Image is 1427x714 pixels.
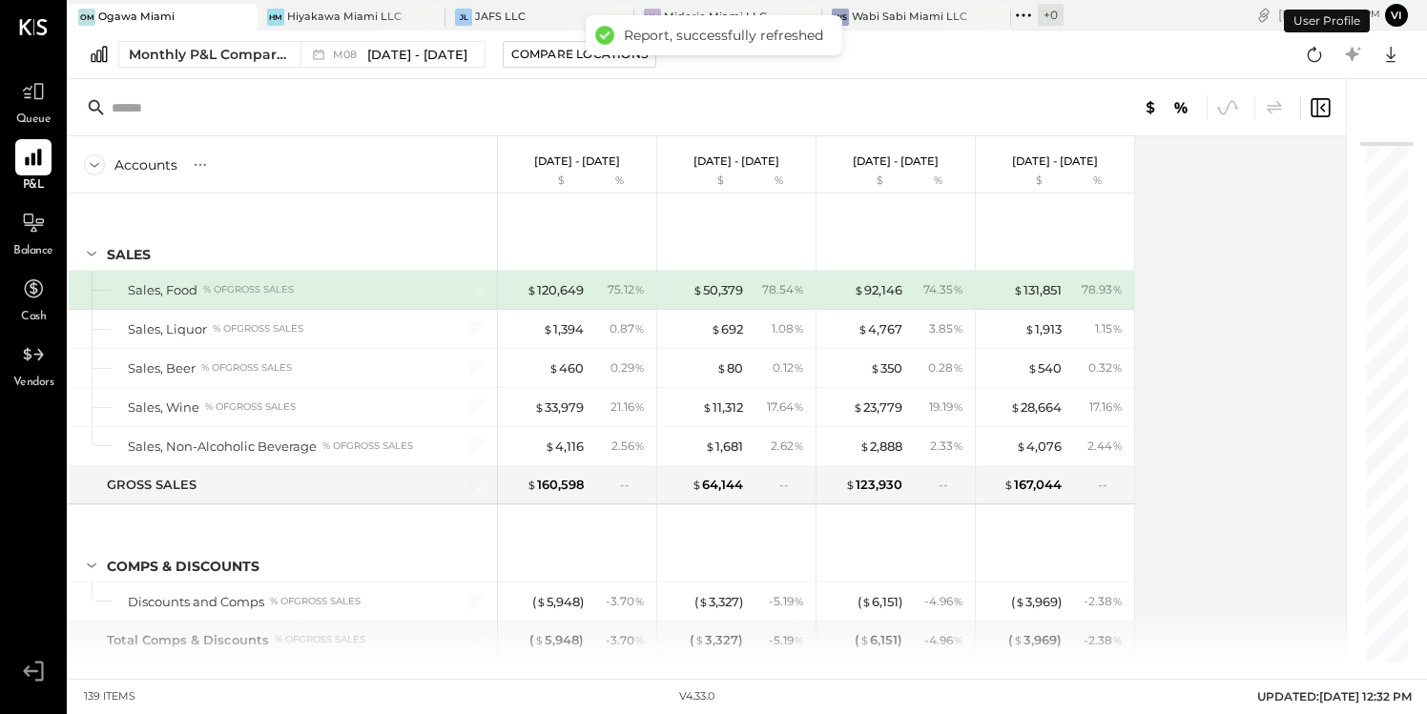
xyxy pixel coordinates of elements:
[854,281,902,299] div: 92,146
[606,593,645,610] div: - 3.70
[928,359,963,377] div: 0.28
[1027,359,1062,377] div: 540
[527,477,537,492] span: $
[923,281,963,298] div: 74.35
[107,631,269,649] div: Total Comps & Discounts
[634,438,645,453] span: %
[201,361,292,375] div: % of GROSS SALES
[924,632,963,649] div: - 4.96
[1024,321,1035,337] span: $
[1112,632,1123,647] span: %
[610,359,645,377] div: 0.29
[107,245,151,264] div: SALES
[1082,281,1123,298] div: 78.93
[1112,438,1123,453] span: %
[529,631,584,649] div: ( 5,948 )
[534,398,584,417] div: 33,979
[1323,6,1361,24] span: 12 : 32
[794,320,804,336] span: %
[536,594,547,609] span: $
[1003,476,1062,494] div: 167,044
[1284,10,1370,32] div: User Profile
[1278,6,1380,24] div: [DATE]
[929,398,963,416] div: 19.19
[333,50,362,60] span: M08
[1112,398,1123,414] span: %
[762,281,804,298] div: 78.54
[953,359,963,375] span: %
[924,593,963,610] div: - 4.96
[859,439,870,454] span: $
[1089,398,1123,416] div: 17.16
[953,593,963,608] span: %
[1084,632,1123,649] div: - 2.38
[543,320,584,338] div: 1,394
[114,155,177,174] div: Accounts
[287,10,402,25] div: Hiyakawa Miami LLC
[769,593,804,610] div: - 5.19
[620,477,645,493] div: --
[858,321,868,337] span: $
[1254,5,1273,25] div: copy link
[693,154,779,168] p: [DATE] - [DATE]
[118,41,486,68] button: Monthly P&L Comparison M08[DATE] - [DATE]
[610,320,645,337] div: 0.87
[534,399,545,415] span: $
[13,243,53,260] span: Balance
[1066,173,1128,189] div: %
[794,632,804,647] span: %
[853,154,939,168] p: [DATE] - [DATE]
[213,322,303,336] div: % of GROSS SALES
[826,173,902,189] div: $
[1008,631,1062,649] div: ( 3,969 )
[1015,594,1025,609] span: $
[275,633,365,646] div: % of GROSS SALES
[608,281,645,298] div: 75.12
[702,399,713,415] span: $
[693,281,743,299] div: 50,379
[1087,438,1123,455] div: 2.44
[667,173,743,189] div: $
[832,9,849,26] div: WS
[1364,8,1380,21] span: pm
[1095,320,1123,337] div: 1.15
[1010,399,1021,415] span: $
[748,173,810,189] div: %
[939,477,963,493] div: --
[1013,632,1024,647] span: $
[1112,359,1123,375] span: %
[773,359,804,377] div: 0.12
[545,438,584,456] div: 4,116
[634,320,645,336] span: %
[205,400,296,414] div: % of GROSS SALES
[852,10,967,25] div: Wabi Sabi Miami LLC
[1003,477,1014,492] span: $
[1024,320,1062,338] div: 1,913
[711,320,743,338] div: 692
[1012,154,1098,168] p: [DATE] - [DATE]
[634,632,645,647] span: %
[610,398,645,416] div: 21.16
[767,398,804,416] div: 17.64
[794,438,804,453] span: %
[21,309,46,326] span: Cash
[644,9,661,26] div: MM
[624,27,823,44] div: Report, successfully refreshed
[985,173,1062,189] div: $
[705,439,715,454] span: $
[1016,438,1062,456] div: 4,076
[548,360,559,376] span: $
[1027,360,1038,376] span: $
[107,476,196,494] div: GROSS SALES
[953,398,963,414] span: %
[1,139,66,194] a: P&L
[845,476,902,494] div: 123,930
[1010,398,1062,417] div: 28,664
[930,438,963,455] div: 2.33
[107,557,259,576] div: Comps & Discounts
[534,632,545,647] span: $
[679,689,714,704] div: v 4.33.0
[853,399,863,415] span: $
[270,595,361,608] div: % of GROSS SALES
[953,320,963,336] span: %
